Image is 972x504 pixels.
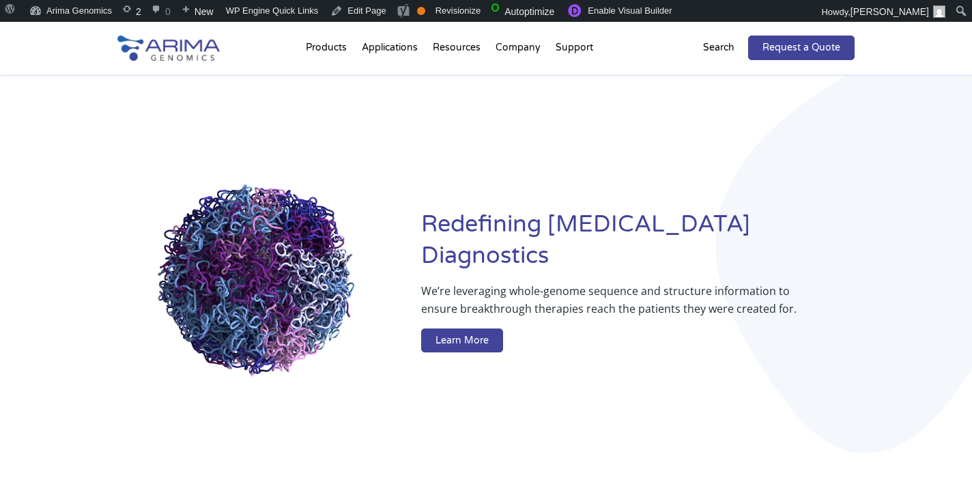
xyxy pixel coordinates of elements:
a: Request a Quote [748,36,855,60]
span: [PERSON_NAME] [850,6,929,17]
img: Arima-Genomics-logo [117,36,220,61]
h1: Redefining [MEDICAL_DATA] Diagnostics [421,209,855,282]
div: OK [417,7,425,15]
p: Search [703,39,734,57]
a: Learn More [421,328,503,353]
p: We’re leveraging whole-genome sequence and structure information to ensure breakthrough therapies... [421,282,800,328]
